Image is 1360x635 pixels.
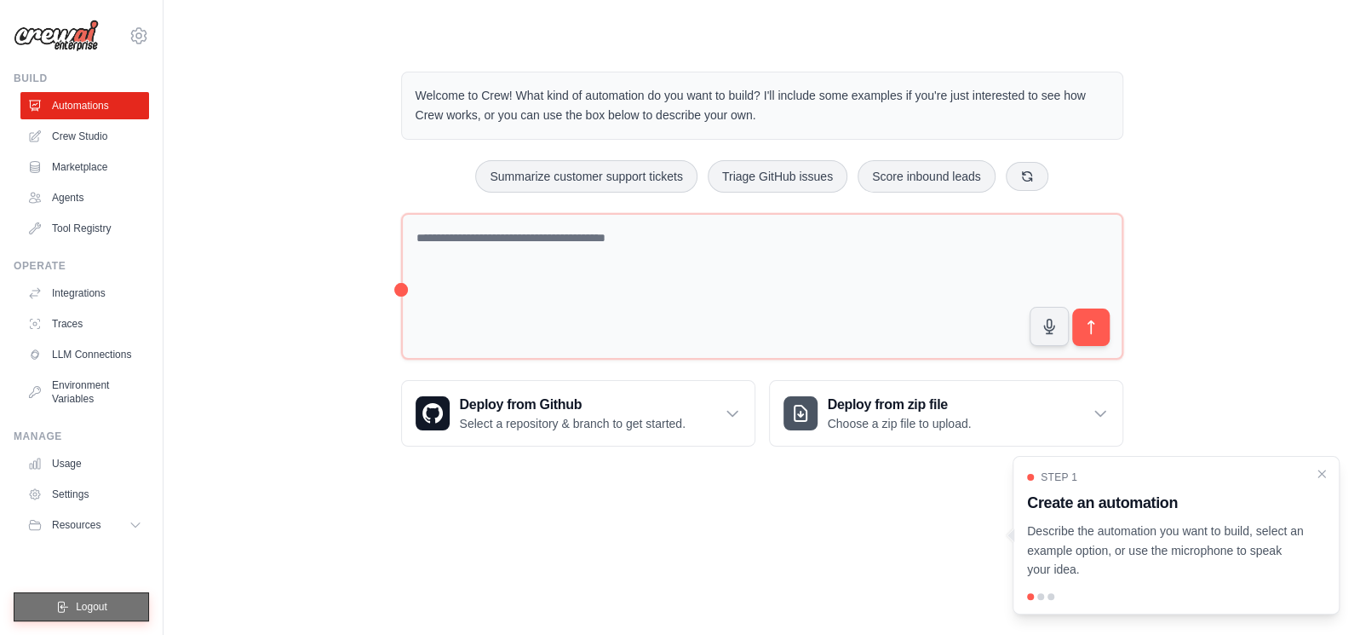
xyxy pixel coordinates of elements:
[14,259,149,273] div: Operate
[1041,470,1077,484] span: Step 1
[828,415,972,432] p: Choose a zip file to upload.
[14,72,149,85] div: Build
[460,395,686,415] h3: Deploy from Github
[20,280,149,307] a: Integrations
[460,415,686,432] p: Select a repository & branch to get started.
[14,592,149,621] button: Logout
[20,215,149,242] a: Tool Registry
[20,184,149,211] a: Agents
[858,160,996,193] button: Score inbound leads
[828,395,972,415] h3: Deploy from zip file
[52,518,100,532] span: Resources
[20,481,149,508] a: Settings
[76,600,107,614] span: Logout
[1275,553,1360,635] div: Widget de chat
[20,92,149,119] a: Automations
[20,372,149,413] a: Environment Variables
[1275,553,1360,635] iframe: Chat Widget
[20,153,149,181] a: Marketplace
[1315,467,1328,481] button: Close walkthrough
[708,160,847,193] button: Triage GitHub issues
[20,310,149,338] a: Traces
[20,123,149,150] a: Crew Studio
[1027,522,1305,580] p: Describe the automation you want to build, select an example option, or use the microphone to spe...
[416,86,1109,125] p: Welcome to Crew! What kind of automation do you want to build? I'll include some examples if you'...
[14,430,149,443] div: Manage
[20,450,149,477] a: Usage
[14,20,99,52] img: Logo
[20,341,149,368] a: LLM Connections
[475,160,697,193] button: Summarize customer support tickets
[1027,491,1305,515] h3: Create an automation
[20,511,149,539] button: Resources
